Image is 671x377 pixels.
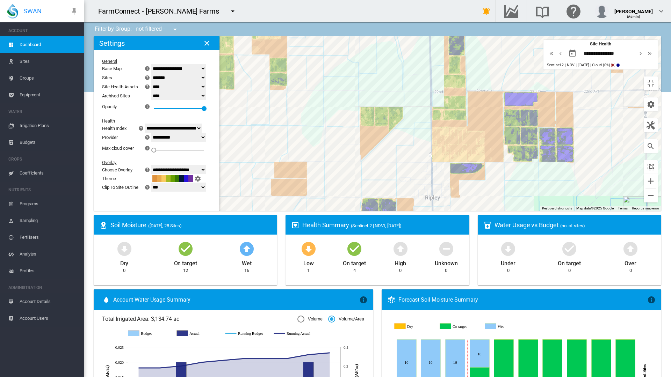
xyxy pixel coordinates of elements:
div: On target [343,257,366,267]
g: Wet [485,323,525,330]
tspan: 0.4 [344,345,348,349]
div: 0 [568,267,571,274]
md-icon: icon-information [615,62,621,68]
div: Sites [102,75,112,80]
span: NUTRIENTS [8,184,78,195]
div: Dry [120,257,129,267]
md-icon: icon-chevron-double-right [646,49,654,58]
md-icon: icon-checkbox-marked-circle [177,240,194,257]
md-icon: icon-chevron-right [637,49,644,58]
div: Archived Sites [102,93,152,98]
md-icon: icon-information [144,144,152,152]
md-icon: icon-arrow-down-bold-circle [500,240,517,257]
md-icon: icon-menu-down [229,7,237,15]
div: Base Map [102,66,122,71]
md-icon: icon-chevron-down [657,7,665,15]
div: Wet [242,257,252,267]
g: Actual [177,330,218,337]
div: Clip To Site Outline [102,185,138,190]
circle: Running Actual Aug 31 0.34 [265,357,267,360]
div: Overlay [102,160,203,165]
div: General [102,59,203,64]
md-icon: icon-water [102,296,110,304]
g: Budget [128,330,170,337]
md-icon: icon-cog [194,174,202,183]
h2: Settings [99,39,125,47]
md-icon: icon-arrow-up-bold-circle [392,240,409,257]
md-icon: icon-chevron-double-left [548,49,555,58]
button: icon-cog [644,97,658,111]
span: ([DATE], 28 Sites) [148,223,182,228]
g: Running Actual [274,330,316,337]
circle: Running Actual Aug 24 0.34 [243,357,246,360]
md-icon: Click here for help [565,7,582,15]
button: icon-chevron-right [636,49,645,58]
md-icon: icon-information [359,296,368,304]
md-icon: icon-help-circle [143,73,152,82]
md-icon: icon-information [647,296,656,304]
span: (Sentinel-2 | NDVI, [DATE]) [351,223,402,228]
div: 1 [307,267,310,274]
span: (no. of sites) [560,223,585,228]
md-icon: icon-arrow-down-bold-circle [300,240,317,257]
circle: Running Actual Sep 7 0.34 [286,357,288,360]
md-icon: icon-help-circle [137,124,145,132]
md-icon: icon-chevron-left [557,49,564,58]
div: On target [558,257,581,267]
button: icon-menu-down [168,22,182,36]
span: Groups [20,70,78,87]
md-icon: icon-map-marker-radius [99,221,108,229]
tspan: 0.020 [115,360,124,364]
div: 16 [244,267,249,274]
md-icon: icon-menu-down [171,25,179,34]
circle: Running Actual Aug 10 0.32 [201,361,203,363]
div: 0 [629,267,632,274]
span: CROPS [8,154,78,165]
div: Theme [102,176,152,181]
span: Map data ©2025 Google [576,206,614,210]
span: Account Water Usage Summary [113,296,359,304]
md-icon: icon-arrow-up-bold-circle [622,240,639,257]
button: Zoom out [644,188,658,202]
md-icon: icon-minus-circle [438,240,455,257]
button: icon-magnify [644,139,658,153]
div: Water Usage vs Budget [495,221,656,229]
md-icon: icon-select-all [647,163,655,171]
md-icon: icon-cog [647,100,655,109]
button: icon-help-circle [143,165,152,174]
div: 4 [353,267,356,274]
div: Health Summary [302,221,463,229]
md-icon: icon-close [203,39,211,47]
button: icon-help-circle [143,82,152,91]
div: [PERSON_NAME] [614,5,653,12]
md-icon: icon-information [144,102,152,111]
span: Account Users [20,310,78,327]
circle: Running Actual Aug 17 0.33 [222,359,225,362]
span: Total Irrigated Area: 3,134.74 ac [102,315,297,323]
md-icon: icon-pin [70,7,78,15]
a: Terms [618,206,628,210]
button: icon-chevron-double-left [547,49,556,58]
span: Site Health [590,41,611,46]
md-icon: Search the knowledge base [534,7,551,15]
span: Fertilisers [20,229,78,246]
div: Filter by Group: - not filtered - [89,22,184,36]
circle: Running Actual Sep 14 0.36 [307,353,310,356]
div: 0 [445,267,447,274]
button: icon-help-circle [143,133,152,141]
md-icon: Go to the Data Hub [503,7,520,15]
g: Dry [395,323,434,330]
circle: Running Actual Aug 3 0.3 [180,364,182,367]
div: Over [625,257,636,267]
span: Sites [20,53,78,70]
button: icon-select-all [644,160,658,174]
div: Low [303,257,314,267]
div: Opacity [102,104,117,109]
md-icon: icon-cup-water [483,221,492,229]
button: icon-menu-down [226,4,240,18]
md-icon: icon-checkbox-marked-circle [561,240,578,257]
g: On target [440,323,480,330]
md-icon: icon-magnify [647,142,655,150]
g: Running Budget [225,330,267,337]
